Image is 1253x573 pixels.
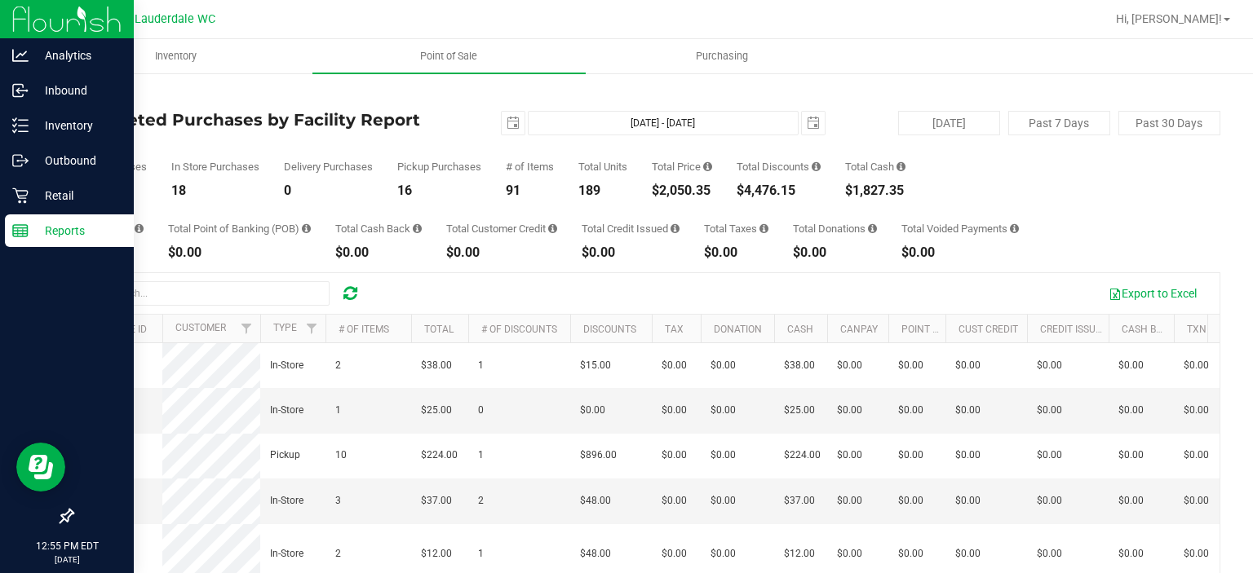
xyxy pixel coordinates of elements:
button: Export to Excel [1098,280,1207,307]
button: Past 30 Days [1118,111,1220,135]
div: Delivery Purchases [284,161,373,172]
i: Sum of the total taxes for all purchases in the date range. [759,223,768,234]
inline-svg: Reports [12,223,29,239]
div: Total Cash [845,161,905,172]
span: $0.00 [1037,546,1062,562]
div: Total Point of Banking (POB) [168,223,311,234]
div: Pickup Purchases [397,161,481,172]
a: Purchasing [586,39,859,73]
a: Total [424,324,454,335]
a: Discounts [583,324,636,335]
span: $0.00 [955,447,981,463]
span: $0.00 [837,358,862,373]
button: Past 7 Days [1008,111,1110,135]
span: 1 [478,358,484,373]
button: [DATE] [898,111,1000,135]
span: $12.00 [784,546,815,562]
span: In-Store [270,493,303,509]
span: 3 [335,493,341,509]
div: Total Price [652,161,712,172]
span: $0.00 [1118,358,1144,373]
span: Hi, [PERSON_NAME]! [1116,12,1222,25]
div: Total Voided Payments [901,223,1019,234]
inline-svg: Inbound [12,82,29,99]
p: Outbound [29,151,126,170]
a: Cash Back [1122,324,1176,335]
span: $25.00 [784,403,815,418]
div: 18 [171,184,259,197]
div: Total Donations [793,223,877,234]
p: Reports [29,221,126,240]
div: $0.00 [901,246,1019,259]
inline-svg: Inventory [12,117,29,134]
a: Txn Fees [1187,324,1232,335]
input: Search... [85,281,330,306]
span: $48.00 [580,493,611,509]
i: Sum of all voided payment transaction amounts, excluding tips and transaction fees, for all purch... [1010,223,1019,234]
span: select [502,112,525,134]
span: $0.00 [1118,546,1144,562]
div: $0.00 [704,246,768,259]
span: $0.00 [662,546,687,562]
span: In-Store [270,358,303,373]
span: 1 [335,403,341,418]
span: $896.00 [580,447,617,463]
span: $0.00 [1184,546,1209,562]
span: Ft. Lauderdale WC [117,12,215,26]
i: Sum of all account credit issued for all refunds from returned purchases in the date range. [671,223,680,234]
div: $0.00 [446,246,557,259]
a: Point of Banking (POB) [901,324,1017,335]
span: 2 [335,546,341,562]
span: $0.00 [1118,403,1144,418]
a: Filter [299,315,325,342]
div: 189 [578,184,627,197]
span: $224.00 [421,447,458,463]
a: # of Discounts [481,324,557,335]
span: 2 [335,358,341,373]
div: 0 [284,184,373,197]
span: $0.00 [898,447,923,463]
i: Sum of the successful, non-voided point-of-banking payment transactions, both via payment termina... [302,223,311,234]
span: $0.00 [837,403,862,418]
span: In-Store [270,546,303,562]
span: $0.00 [898,358,923,373]
span: $38.00 [421,358,452,373]
span: $0.00 [898,546,923,562]
span: $0.00 [837,546,862,562]
div: 91 [506,184,554,197]
a: # of Items [339,324,389,335]
div: $0.00 [168,246,311,259]
span: $0.00 [662,358,687,373]
span: $0.00 [1184,493,1209,509]
span: $37.00 [421,493,452,509]
span: $0.00 [1037,493,1062,509]
span: $0.00 [1037,358,1062,373]
a: Customer [175,322,226,333]
span: 2 [478,493,484,509]
span: $38.00 [784,358,815,373]
inline-svg: Analytics [12,47,29,64]
span: $0.00 [662,403,687,418]
span: $0.00 [837,447,862,463]
span: Purchasing [674,49,770,64]
span: $0.00 [1037,447,1062,463]
span: $0.00 [580,403,605,418]
div: Total Cash Back [335,223,422,234]
span: $0.00 [711,493,736,509]
span: $25.00 [421,403,452,418]
i: Sum of the total prices of all purchases in the date range. [703,161,712,172]
div: Total Units [578,161,627,172]
span: $0.00 [898,403,923,418]
i: Sum of all round-up-to-next-dollar total price adjustments for all purchases in the date range. [868,223,877,234]
span: $0.00 [955,403,981,418]
i: Sum of the successful, non-voided CanPay payment transactions for all purchases in the date range. [135,223,144,234]
a: Filter [233,315,260,342]
div: In Store Purchases [171,161,259,172]
span: Inventory [133,49,219,64]
a: Inventory [39,39,312,73]
i: Sum of the successful, non-voided cash payment transactions for all purchases in the date range. ... [897,161,905,172]
a: Cust Credit [959,324,1018,335]
span: Point of Sale [398,49,499,64]
i: Sum of the discount values applied to the all purchases in the date range. [812,161,821,172]
span: $0.00 [662,493,687,509]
